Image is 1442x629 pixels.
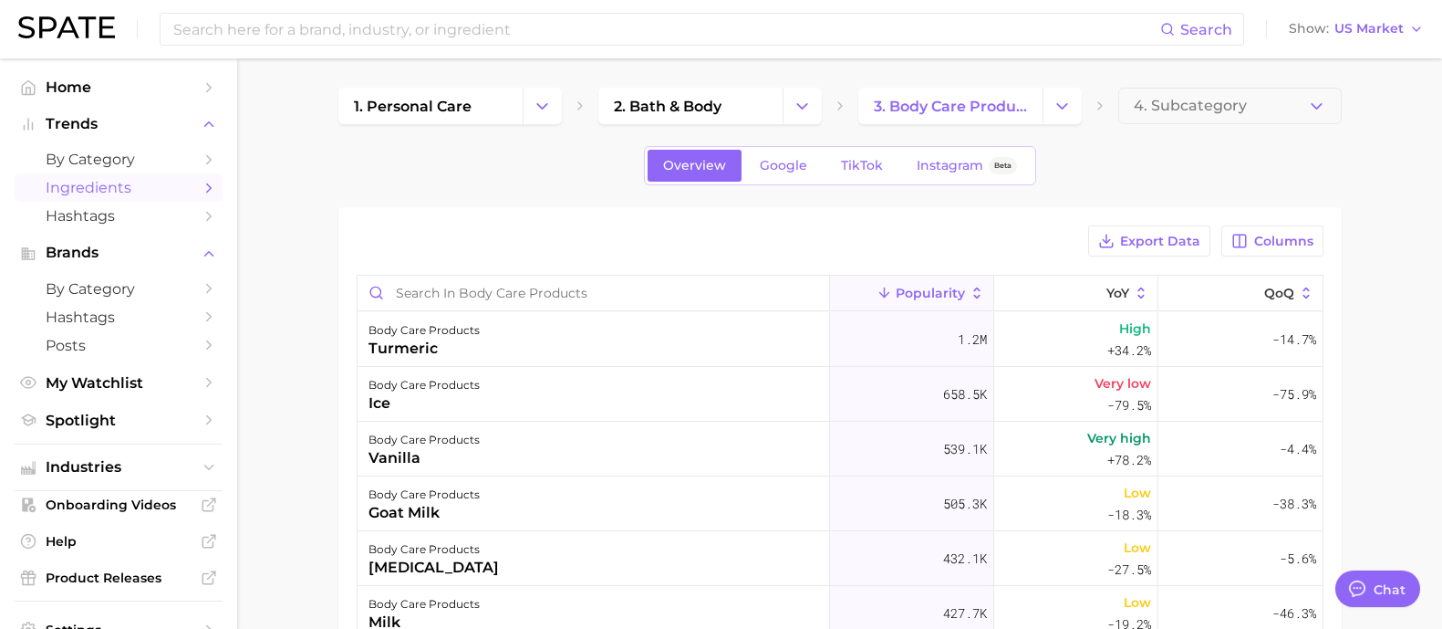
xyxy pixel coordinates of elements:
span: Industries [46,459,192,476]
span: Very high [1087,427,1151,449]
span: My Watchlist [46,374,192,392]
span: +78.2% [1107,449,1151,471]
span: Export Data [1120,234,1200,249]
span: by Category [46,280,192,298]
a: Onboarding Videos [15,491,223,519]
span: Trends [46,116,192,132]
div: ice [368,393,480,414]
span: YoY [1106,286,1129,300]
span: Low [1124,592,1151,613]
div: body care products [368,374,480,396]
span: Columns [1254,234,1313,249]
a: Help [15,528,223,555]
a: Product Releases [15,564,223,592]
a: Hashtags [15,303,223,331]
a: Ingredients [15,173,223,202]
a: InstagramBeta [901,150,1032,182]
div: body care products [368,593,480,615]
a: 3. body care products [858,88,1043,124]
span: TikTok [841,158,883,173]
button: ShowUS Market [1284,17,1428,41]
span: 1.2m [958,329,987,351]
span: by Category [46,151,192,168]
a: 1. personal care [338,88,523,124]
input: Search here for a brand, industry, or ingredient [171,14,1160,45]
span: Low [1124,482,1151,504]
span: -5.6% [1280,548,1316,570]
span: Home [46,79,192,96]
button: Columns [1221,225,1323,257]
button: body care productsvanilla539.1kVery high+78.2%-4.4% [358,422,1323,477]
button: Industries [15,454,223,481]
span: 2. bath & body [614,98,721,115]
img: SPATE [18,16,115,38]
a: Hashtags [15,202,223,230]
button: body care productsgoat milk505.3kLow-18.3%-38.3% [358,477,1323,531]
span: Onboarding Videos [46,497,192,513]
span: Google [760,158,807,173]
span: -38.3% [1272,493,1316,515]
span: 3. body care products [874,98,1027,115]
span: -46.3% [1272,603,1316,624]
span: Beta [994,158,1011,173]
span: Brands [46,245,192,261]
span: Product Releases [46,570,192,586]
a: by Category [15,275,223,303]
span: -75.9% [1272,383,1316,405]
span: 432.1k [943,548,987,570]
span: Hashtags [46,207,192,225]
button: Export Data [1088,225,1210,257]
span: Posts [46,337,192,354]
a: Google [744,150,823,182]
a: by Category [15,145,223,173]
span: -27.5% [1107,559,1151,581]
a: Home [15,73,223,101]
button: body care productsice658.5kVery low-79.5%-75.9% [358,367,1323,422]
button: body care products[MEDICAL_DATA]432.1kLow-27.5%-5.6% [358,531,1323,586]
div: body care products [368,484,480,506]
button: body care productsturmeric1.2mHigh+34.2%-14.7% [358,312,1323,367]
span: Spotlight [46,412,192,429]
span: 427.7k [943,603,987,624]
a: TikTok [825,150,898,182]
span: 658.5k [943,383,987,405]
div: body care products [368,429,480,451]
span: Hashtags [46,309,192,326]
button: QoQ [1158,276,1323,311]
div: vanilla [368,447,480,469]
span: 539.1k [943,438,987,460]
button: 4. Subcategory [1118,88,1342,124]
button: Brands [15,239,223,267]
span: Help [46,533,192,550]
span: Instagram [917,158,983,173]
button: Trends [15,110,223,138]
span: Popularity [896,286,965,300]
a: 2. bath & body [598,88,783,124]
button: YoY [994,276,1158,311]
span: QoQ [1264,286,1294,300]
div: body care products [368,320,480,341]
input: Search in body care products [358,276,829,310]
span: Show [1289,24,1329,34]
div: goat milk [368,502,480,524]
a: My Watchlist [15,369,223,397]
span: US Market [1334,24,1404,34]
button: Change Category [783,88,822,124]
span: Overview [663,158,726,173]
span: High [1119,318,1151,340]
span: -18.3% [1107,504,1151,526]
a: Posts [15,331,223,360]
span: -79.5% [1107,394,1151,416]
span: Ingredients [46,179,192,196]
button: Change Category [1043,88,1082,124]
div: [MEDICAL_DATA] [368,557,499,579]
button: Popularity [830,276,994,311]
span: Search [1180,21,1232,38]
div: turmeric [368,338,480,360]
span: Low [1124,537,1151,559]
span: -14.7% [1272,329,1316,351]
span: 505.3k [943,493,987,515]
span: Very low [1094,372,1151,394]
button: Change Category [523,88,562,124]
span: 4. Subcategory [1134,98,1247,114]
